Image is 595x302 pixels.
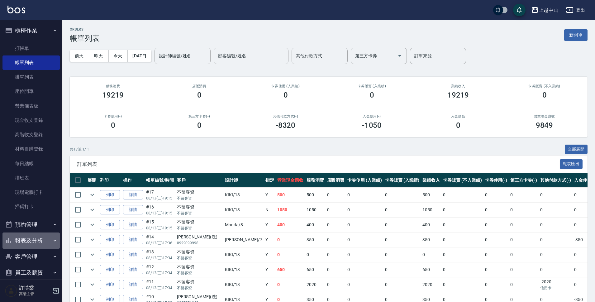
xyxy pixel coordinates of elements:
h2: 店販消費 [164,84,235,88]
a: 詳情 [123,220,143,230]
img: Person [5,285,17,297]
td: 650 [305,262,326,277]
a: 詳情 [123,265,143,275]
h3: 帳單列表 [70,34,100,43]
td: 0 [346,218,383,232]
td: 0 [441,262,483,277]
h2: 其他付款方式(-) [250,114,321,118]
h2: 第三方卡券(-) [164,114,235,118]
button: 今天 [108,50,128,62]
h2: 入金儲值 [422,114,494,118]
a: 掃碼打卡 [2,199,60,214]
button: expand row [88,205,97,214]
td: 400 [305,218,326,232]
td: [PERSON_NAME] /7 [223,232,264,247]
a: 高階收支登錄 [2,127,60,142]
td: 0 [421,247,441,262]
td: N [264,203,276,217]
p: 不留客資 [177,255,222,261]
th: 卡券使用 (入業績) [346,173,383,188]
div: [PERSON_NAME](洗) [177,294,222,300]
div: [PERSON_NAME](洗) [177,234,222,240]
button: expand row [88,280,97,289]
td: Manda /8 [223,218,264,232]
td: -2020 [539,277,573,292]
h2: 卡券使用(-) [77,114,149,118]
td: 0 [539,262,573,277]
p: 不留客資 [177,225,222,231]
td: 0 [441,232,483,247]
td: 350 [305,232,326,247]
button: 列印 [100,265,120,275]
td: Y [264,232,276,247]
button: save [513,4,526,16]
td: 1050 [305,203,326,217]
td: KIKI /13 [223,277,264,292]
button: expand row [88,190,97,199]
td: 0 [326,218,346,232]
p: 08/13 (三) 19:15 [146,195,174,201]
button: 新開單 [564,29,588,41]
h3: 0 [197,121,202,130]
td: 0 [383,218,421,232]
td: KIKI /13 [223,188,264,202]
th: 店販消費 [326,173,346,188]
button: expand row [88,250,97,259]
th: 客戶 [175,173,223,188]
td: 0 [346,232,383,247]
a: 營業儀表板 [2,99,60,113]
td: #17 [145,188,175,202]
button: 報表及分析 [2,232,60,249]
button: 列印 [100,280,120,290]
p: 08/13 (三) 19:15 [146,210,174,216]
td: 500 [276,188,305,202]
h3: -8320 [276,121,296,130]
button: 全部展開 [565,145,588,154]
td: 0 [539,203,573,217]
td: 0 [509,218,539,232]
td: #11 [145,277,175,292]
th: 卡券使用(-) [483,173,509,188]
a: 每日結帳 [2,156,60,171]
a: 現場電腦打卡 [2,185,60,199]
a: 新開單 [564,32,588,38]
td: Y [264,218,276,232]
td: 350 [421,232,441,247]
th: 指定 [264,173,276,188]
button: expand row [88,220,97,229]
td: 400 [276,218,305,232]
td: 0 [326,203,346,217]
h2: 入金使用(-) [336,114,407,118]
button: 列印 [100,250,120,260]
th: 卡券販賣 (不入業績) [441,173,483,188]
a: 報表匯出 [560,161,583,167]
th: 卡券販賣 (入業績) [383,173,421,188]
p: 08/13 (三) 17:34 [146,270,174,276]
h2: ORDERS [70,27,100,31]
p: 08/13 (三) 17:34 [146,285,174,291]
td: 0 [383,188,421,202]
td: 0 [509,203,539,217]
button: 列印 [100,220,120,230]
td: 0 [441,277,483,292]
p: 不留客資 [177,195,222,201]
td: #12 [145,262,175,277]
h3: 0 [197,91,202,99]
div: 上越中山 [539,6,559,14]
td: 0 [483,218,509,232]
td: Y [264,262,276,277]
td: Y [264,277,276,292]
td: 0 [509,188,539,202]
td: 0 [346,247,383,262]
td: 2020 [305,277,326,292]
button: expand row [88,265,97,274]
h3: 19219 [102,91,124,99]
td: 0 [383,247,421,262]
h3: 0 [456,121,460,130]
span: 訂單列表 [77,161,560,167]
a: 材料自購登錄 [2,142,60,156]
td: 0 [483,232,509,247]
h5: 許博棠 [19,285,51,291]
th: 展開 [86,173,98,188]
td: Y [264,188,276,202]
